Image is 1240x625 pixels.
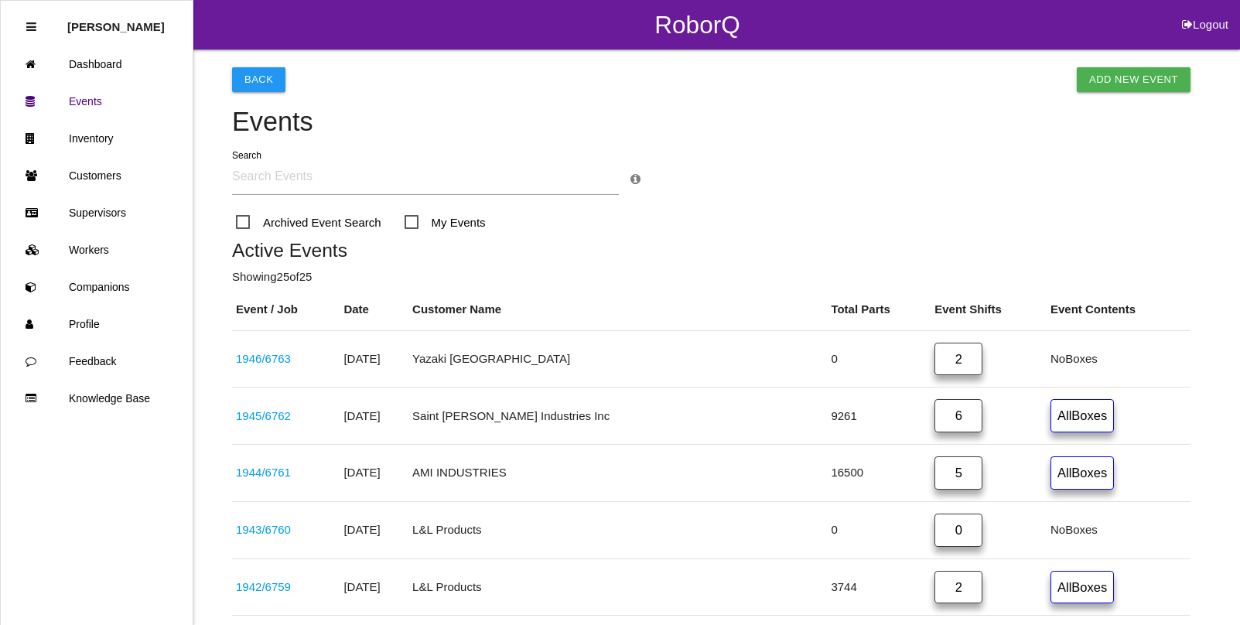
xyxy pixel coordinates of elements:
[67,9,165,33] p: Rosie Blandino
[408,388,827,445] td: Saint [PERSON_NAME] Industries Inc
[827,388,931,445] td: 9261
[1,306,193,343] a: Profile
[934,456,982,490] a: 5
[1,231,193,268] a: Workers
[405,213,486,232] span: My Events
[236,352,291,365] a: 1946/6763
[232,289,340,330] th: Event / Job
[408,289,827,330] th: Customer Name
[232,67,285,92] button: Back
[934,343,982,376] a: 2
[1077,67,1190,92] a: Add New Event
[408,330,827,388] td: Yazaki [GEOGRAPHIC_DATA]
[236,523,291,536] a: 1943/6760
[827,330,931,388] td: 0
[340,289,408,330] th: Date
[934,571,982,604] a: 2
[408,501,827,558] td: L&L Products
[232,268,1190,286] p: Showing 25 of 25
[232,240,1190,261] h5: Active Events
[934,514,982,547] a: 0
[1,194,193,231] a: Supervisors
[236,350,336,368] div: L1M8 10C666 GF
[232,149,261,162] label: Search
[26,9,36,46] div: Close
[236,464,336,482] div: 21018663
[934,399,982,432] a: 6
[340,558,408,616] td: [DATE]
[1,120,193,157] a: Inventory
[236,521,336,539] div: 68545120AD/121AD (537369 537371)
[827,501,931,558] td: 0
[931,289,1047,330] th: Event Shifts
[1050,571,1114,604] a: AllBoxes
[1,157,193,194] a: Customers
[232,159,619,195] input: Search Events
[827,558,931,616] td: 3744
[340,501,408,558] td: [DATE]
[236,466,291,479] a: 1944/6761
[1,83,193,120] a: Events
[236,409,291,422] a: 1945/6762
[1050,456,1114,490] a: AllBoxes
[1,343,193,380] a: Feedback
[232,108,1190,137] h4: Events
[1,46,193,83] a: Dashboard
[408,558,827,616] td: L&L Products
[408,445,827,502] td: AMI INDUSTRIES
[236,408,336,425] div: 68375451AE/50AE, 68483789AE,88AE
[1047,501,1190,558] td: No Boxes
[340,330,408,388] td: [DATE]
[827,445,931,502] td: 16500
[340,388,408,445] td: [DATE]
[827,289,931,330] th: Total Parts
[340,445,408,502] td: [DATE]
[1,380,193,417] a: Knowledge Base
[236,579,336,596] div: 68232622AC-B
[236,580,291,593] a: 1942/6759
[236,213,381,232] span: Archived Event Search
[1047,330,1190,388] td: No Boxes
[630,172,640,186] a: Search Info
[1050,399,1114,432] a: AllBoxes
[1,268,193,306] a: Companions
[1047,289,1190,330] th: Event Contents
